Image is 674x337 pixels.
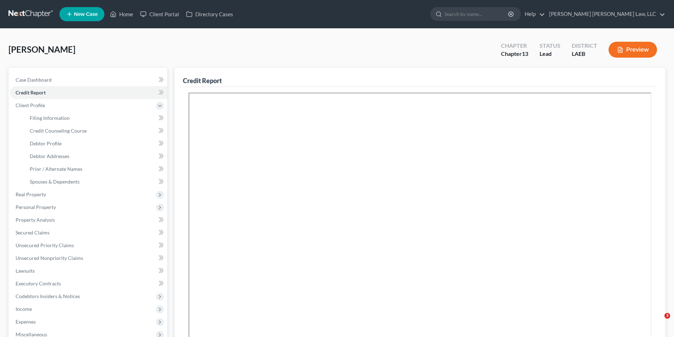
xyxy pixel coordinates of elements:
[30,179,80,185] span: Spouses & Dependents
[10,86,167,99] a: Credit Report
[522,50,528,57] span: 13
[572,42,597,50] div: District
[521,8,545,21] a: Help
[106,8,137,21] a: Home
[30,115,70,121] span: Filing Information
[183,8,237,21] a: Directory Cases
[24,137,167,150] a: Debtor Profile
[16,217,55,223] span: Property Analysis
[10,265,167,277] a: Lawsuits
[650,313,667,330] iframe: Intercom live chat
[10,214,167,226] a: Property Analysis
[444,7,509,21] input: Search by name...
[16,191,46,197] span: Real Property
[74,12,98,17] span: New Case
[10,252,167,265] a: Unsecured Nonpriority Claims
[540,50,560,58] div: Lead
[540,42,560,50] div: Status
[24,150,167,163] a: Debtor Addresses
[8,44,75,54] span: [PERSON_NAME]
[10,239,167,252] a: Unsecured Priority Claims
[24,163,167,175] a: Prior / Alternate Names
[16,89,46,95] span: Credit Report
[16,268,35,274] span: Lawsuits
[10,74,167,86] a: Case Dashboard
[24,112,167,124] a: Filing Information
[664,313,670,319] span: 3
[16,319,36,325] span: Expenses
[24,124,167,137] a: Credit Counseling Course
[30,140,62,146] span: Debtor Profile
[16,229,50,236] span: Secured Claims
[24,175,167,188] a: Spouses & Dependents
[16,255,83,261] span: Unsecured Nonpriority Claims
[16,306,32,312] span: Income
[501,50,528,58] div: Chapter
[16,293,80,299] span: Codebtors Insiders & Notices
[30,128,87,134] span: Credit Counseling Course
[16,242,74,248] span: Unsecured Priority Claims
[16,102,45,108] span: Client Profile
[501,42,528,50] div: Chapter
[546,8,665,21] a: [PERSON_NAME] [PERSON_NAME] Law, LLC
[16,280,61,286] span: Executory Contracts
[30,153,69,159] span: Debtor Addresses
[16,204,56,210] span: Personal Property
[10,226,167,239] a: Secured Claims
[30,166,82,172] span: Prior / Alternate Names
[183,76,222,85] div: Credit Report
[572,50,597,58] div: LAEB
[609,42,657,58] button: Preview
[16,77,52,83] span: Case Dashboard
[137,8,183,21] a: Client Portal
[10,277,167,290] a: Executory Contracts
